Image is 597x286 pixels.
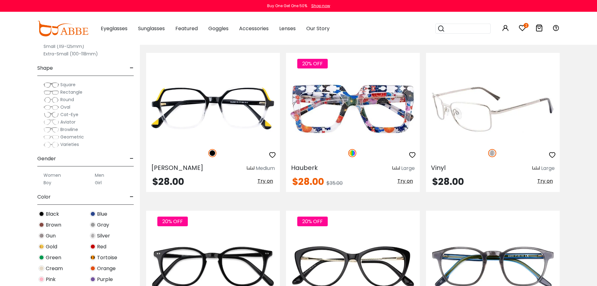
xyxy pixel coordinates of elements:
span: Gold [46,243,57,251]
img: size ruler [392,166,400,171]
img: Cat-Eye.png [44,112,59,118]
img: Pink [39,276,44,282]
span: Featured [175,25,198,32]
span: Round [60,96,74,103]
img: Rectangle.png [44,89,59,96]
span: Geometric [60,134,84,140]
div: Large [401,165,415,172]
span: Tortoise [97,254,117,261]
img: Gold [39,244,44,250]
div: Shop now [311,3,330,9]
span: Eyeglasses [101,25,127,32]
span: Blue [97,210,107,218]
div: Medium [256,165,275,172]
label: Women [44,171,61,179]
span: Orange [97,265,116,272]
span: $28.00 [152,175,184,188]
span: 20% OFF [157,217,188,226]
span: Shape [37,61,53,76]
img: Black [39,211,44,217]
img: Orange [90,265,96,271]
span: Black [46,210,59,218]
img: Black Billow - Acetate ,Universal Bridge Fit [146,75,280,142]
span: Try on [397,177,413,185]
label: Girl [95,179,102,186]
span: Gun [46,232,56,240]
img: Varieties.png [44,142,59,148]
img: Red [90,244,96,250]
img: size ruler [247,166,254,171]
span: Varieties [60,141,79,148]
span: Oval [60,104,70,110]
img: Cream [39,265,44,271]
span: Aviator [60,119,76,125]
span: $35.00 [326,180,343,187]
span: - [130,190,134,204]
span: Brown [46,221,61,229]
img: Browline.png [44,127,59,133]
span: Sunglasses [138,25,165,32]
span: Browline [60,126,78,133]
button: Try on [396,177,415,185]
span: 20% OFF [297,59,328,68]
span: Try on [257,177,273,185]
button: Try on [256,177,275,185]
span: Goggles [208,25,229,32]
img: Gray [90,222,96,228]
span: Cat-Eye [60,111,78,118]
img: Green [39,255,44,260]
span: $28.00 [292,175,324,188]
span: Pink [46,276,56,283]
img: Silver Vinyl - Metal ,Adjust Nose Pads [426,75,560,142]
img: size ruler [532,166,540,171]
span: Vinyl [431,163,446,172]
img: Square.png [44,82,59,88]
a: 2 [519,26,526,33]
span: - [130,61,134,76]
img: Oval.png [44,104,59,110]
span: Gray [97,221,109,229]
span: [PERSON_NAME] [151,163,203,172]
i: 2 [524,23,529,28]
img: Blue [90,211,96,217]
img: Multicolor Hauberk - Acetate ,Universal Bridge Fit [286,75,420,142]
span: Silver [97,232,110,240]
img: Tortoise [90,255,96,260]
a: Shop now [308,3,330,8]
span: Color [37,190,51,204]
img: Purple [90,276,96,282]
img: Round.png [44,97,59,103]
img: Silver [90,233,96,239]
span: Purple [97,276,113,283]
label: Small (119-125mm) [44,43,84,50]
span: Cream [46,265,63,272]
span: Try on [537,177,553,185]
img: Geometric.png [44,134,59,140]
div: Large [541,165,555,172]
button: Try on [535,177,555,185]
img: Brown [39,222,44,228]
label: Boy [44,179,51,186]
span: $28.00 [432,175,464,188]
span: Square [60,82,76,88]
span: 20% OFF [297,217,328,226]
span: - [130,151,134,166]
img: Gun [39,233,44,239]
img: abbeglasses.com [37,21,88,36]
label: Extra-Small (100-118mm) [44,50,98,58]
span: Gender [37,151,56,166]
img: Silver [488,149,496,157]
span: Hauberk [291,163,318,172]
label: Men [95,171,104,179]
span: Green [46,254,61,261]
img: Aviator.png [44,119,59,125]
span: Lenses [279,25,296,32]
span: Accessories [239,25,269,32]
span: Our Story [306,25,330,32]
span: Red [97,243,106,251]
img: Black [208,149,216,157]
span: Rectangle [60,89,82,95]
